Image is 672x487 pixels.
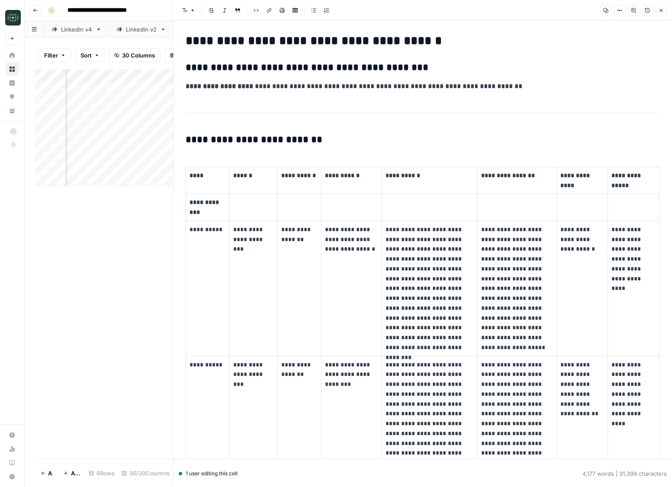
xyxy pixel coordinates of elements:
[48,469,53,477] span: Add Row
[44,21,109,38] a: Linkedin v4
[582,469,667,478] div: 4,177 words | 31,399 characters
[109,48,161,62] button: 30 Columns
[5,7,19,29] button: Workspace: Catalyst
[118,466,173,480] div: 30/30 Columns
[61,25,92,34] div: Linkedin v4
[5,442,19,456] a: Usage
[44,51,58,60] span: Filter
[5,428,19,442] a: Settings
[126,25,157,34] div: Linkedin v2
[5,10,21,25] img: Catalyst Logo
[179,470,238,477] div: 1 user editing this cell
[5,470,19,484] button: Help + Support
[5,76,19,90] a: Insights
[35,466,58,480] button: Add Row
[5,90,19,104] a: Opportunities
[85,466,118,480] div: 6 Rows
[58,466,85,480] button: Add 10 Rows
[122,51,155,60] span: 30 Columns
[39,48,71,62] button: Filter
[71,469,80,477] span: Add 10 Rows
[5,104,19,118] a: Your Data
[5,62,19,76] a: Browse
[109,21,174,38] a: Linkedin v2
[80,51,92,60] span: Sort
[75,48,105,62] button: Sort
[5,48,19,62] a: Home
[5,456,19,470] a: Learning Hub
